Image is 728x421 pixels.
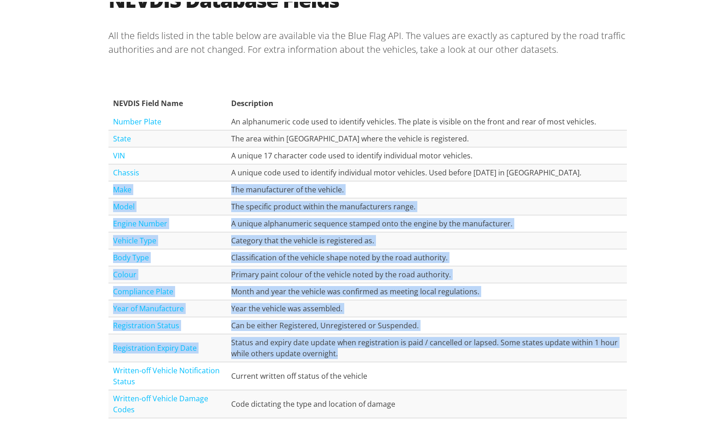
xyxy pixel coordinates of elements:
td: Year the vehicle was assembled. [227,298,626,315]
td: Primary paint colour of the vehicle noted by the road authority. [227,264,626,281]
a: Written-off Vehicle Notification Status [113,364,220,385]
p: All the fields listed in the table below are available via the Blue Flag API. The values are exac... [108,20,627,62]
a: Year of Manufacture [113,302,184,312]
a: Registration Status [113,319,179,329]
a: Number Plate [113,115,161,125]
a: VIN [113,149,125,159]
td: Classification of the vehicle shape noted by the road authority. [227,247,626,264]
a: State [113,132,131,142]
a: Make [113,183,131,193]
td: A unique alphanumeric sequence stamped onto the engine by the manufacturer. [227,213,626,230]
a: Model [113,200,135,210]
a: Colour [113,268,136,278]
td: An alphanumeric code used to identify vehicles. The plate is visible on the front and rear of mos... [227,112,626,129]
a: Registration Expiry Date [113,341,197,351]
a: Engine Number [113,217,167,227]
td: Month and year the vehicle was confirmed as meeting local regulations. [227,281,626,298]
td: The manufacturer of the vehicle. [227,180,626,196]
a: Vehicle Type [113,234,156,244]
th: Description [227,91,626,112]
th: NEVDIS Field Name [108,91,227,112]
a: Chassis [113,166,139,176]
td: Can be either Registered, Unregistered or Suspended. [227,315,626,332]
a: Compliance Plate [113,285,173,295]
td: The area within [GEOGRAPHIC_DATA] where the vehicle is registered. [227,129,626,146]
td: A unique 17 character code used to identify individual motor vehicles. [227,146,626,163]
td: The specific product within the manufacturers range. [227,196,626,213]
td: Current written off status of the vehicle [227,360,626,388]
td: Category that the vehicle is registered as. [227,230,626,247]
a: Written-off Vehicle Damage Codes [113,392,208,413]
td: A unique code used to identify individual motor vehicles. Used before [DATE] in [GEOGRAPHIC_DATA]. [227,163,626,180]
td: Status and expiry date update when registration is paid / cancelled or lapsed. Some states update... [227,332,626,360]
a: Body Type [113,251,149,261]
td: Code dictating the type and location of damage [227,388,626,416]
